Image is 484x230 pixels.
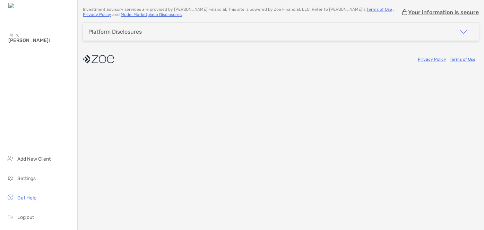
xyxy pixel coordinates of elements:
[121,12,182,17] a: Model Marketplace Disclosures
[17,176,36,181] span: Settings
[83,51,114,67] img: company logo
[418,57,446,62] a: Privacy Policy
[366,7,392,12] a: Terms of Use
[83,12,111,17] a: Privacy Policy
[17,156,51,162] span: Add New Client
[8,37,73,43] span: [PERSON_NAME]!
[6,193,15,202] img: get-help icon
[6,174,15,182] img: settings icon
[450,57,475,62] a: Terms of Use
[6,154,15,163] img: add_new_client icon
[408,9,479,16] p: Your information is secure
[17,195,36,201] span: Get Help
[459,28,468,36] img: icon arrow
[83,7,401,17] p: Investment advisory services are provided by [PERSON_NAME] Financial . This site is powered by Zo...
[17,214,34,220] span: Log out
[6,213,15,221] img: logout icon
[88,28,142,35] div: Platform Disclosures
[8,3,38,9] img: Zoe Logo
